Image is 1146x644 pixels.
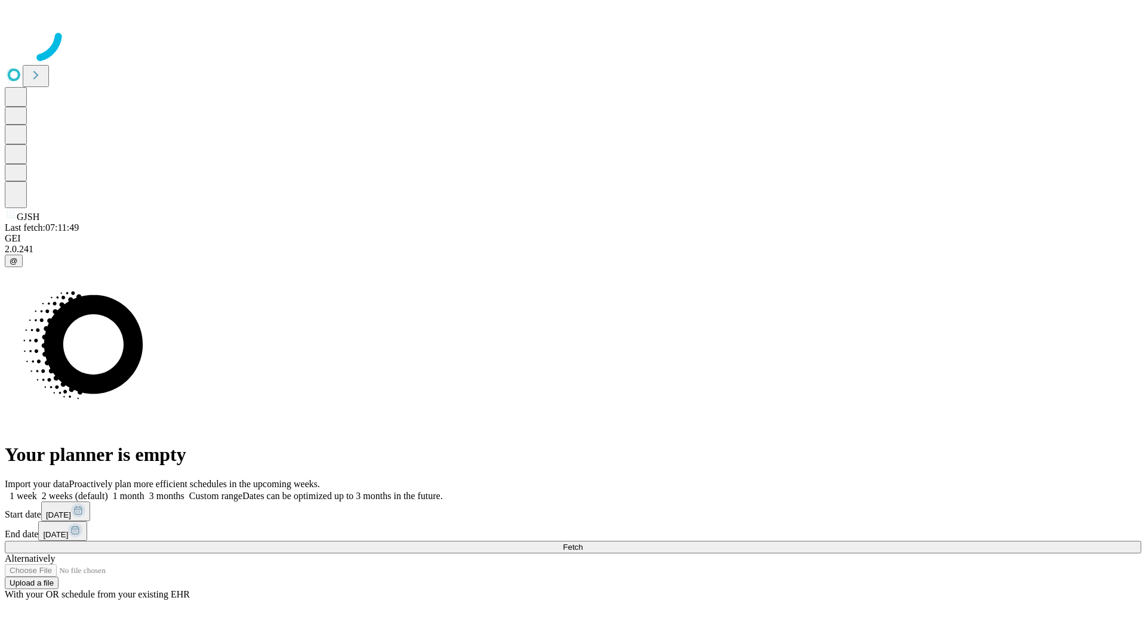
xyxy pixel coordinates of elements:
[17,212,39,222] span: GJSH
[42,491,108,501] span: 2 weeks (default)
[149,491,184,501] span: 3 months
[5,541,1141,553] button: Fetch
[38,521,87,541] button: [DATE]
[5,589,190,599] span: With your OR schedule from your existing EHR
[5,501,1141,521] div: Start date
[5,233,1141,244] div: GEI
[5,255,23,267] button: @
[563,543,583,552] span: Fetch
[5,553,55,563] span: Alternatively
[242,491,442,501] span: Dates can be optimized up to 3 months in the future.
[5,222,79,233] span: Last fetch: 07:11:49
[43,530,68,539] span: [DATE]
[5,521,1141,541] div: End date
[189,491,242,501] span: Custom range
[10,491,37,501] span: 1 week
[113,491,144,501] span: 1 month
[5,577,58,589] button: Upload a file
[10,256,18,265] span: @
[5,444,1141,466] h1: Your planner is empty
[69,479,320,489] span: Proactively plan more efficient schedules in the upcoming weeks.
[46,510,71,519] span: [DATE]
[5,244,1141,255] div: 2.0.241
[5,479,69,489] span: Import your data
[41,501,90,521] button: [DATE]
